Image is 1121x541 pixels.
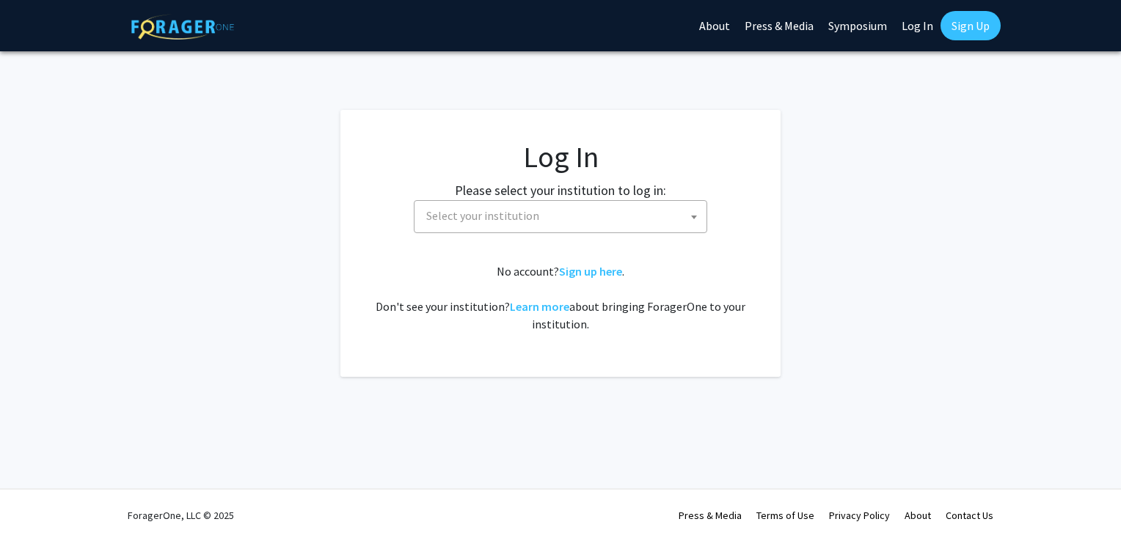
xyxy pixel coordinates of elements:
img: ForagerOne Logo [131,14,234,40]
span: Select your institution [420,201,706,231]
a: About [905,509,931,522]
a: Sign Up [941,11,1001,40]
a: Privacy Policy [829,509,890,522]
a: Terms of Use [756,509,814,522]
a: Sign up here [559,264,622,279]
a: Learn more about bringing ForagerOne to your institution [510,299,569,314]
label: Please select your institution to log in: [455,180,666,200]
h1: Log In [370,139,751,174]
div: No account? . Don't see your institution? about bringing ForagerOne to your institution. [370,262,751,333]
span: Select your institution [426,208,539,223]
a: Contact Us [946,509,993,522]
span: Select your institution [414,200,707,233]
a: Press & Media [679,509,742,522]
div: ForagerOne, LLC © 2025 [128,490,234,541]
